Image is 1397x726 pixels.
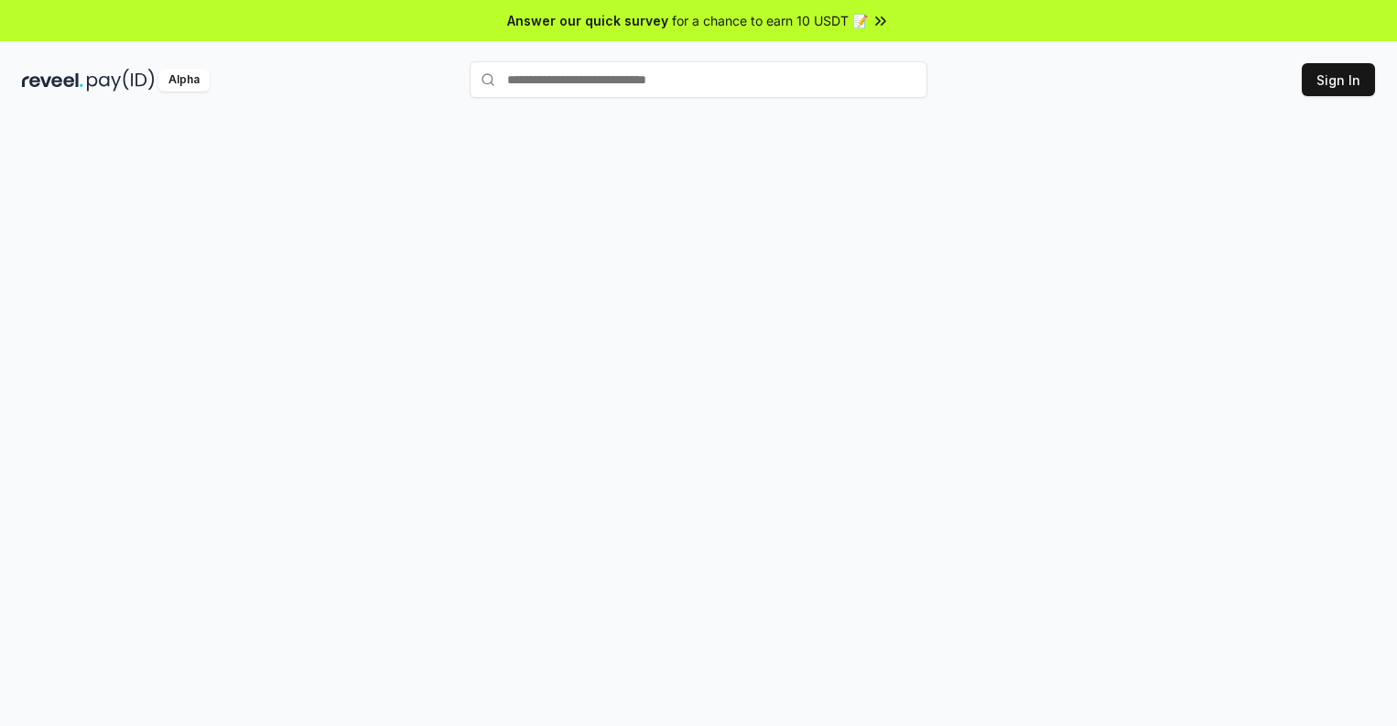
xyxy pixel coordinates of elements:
[158,69,210,92] div: Alpha
[87,69,155,92] img: pay_id
[1302,63,1375,96] button: Sign In
[22,69,83,92] img: reveel_dark
[507,11,668,30] span: Answer our quick survey
[672,11,868,30] span: for a chance to earn 10 USDT 📝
